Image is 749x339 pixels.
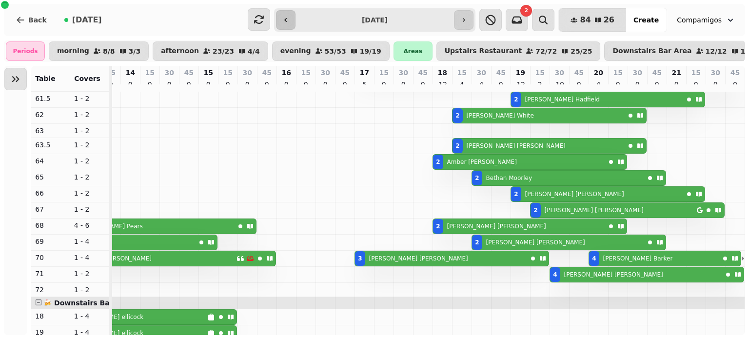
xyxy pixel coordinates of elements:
[706,48,727,55] p: 12 / 12
[74,253,105,262] p: 1 - 4
[103,48,115,55] p: 8 / 8
[153,41,268,61] button: afternoon23/234/4
[360,48,381,55] p: 19 / 19
[74,188,105,198] p: 1 - 2
[458,80,466,89] p: 4
[467,142,566,150] p: [PERSON_NAME] [PERSON_NAME]
[559,8,626,32] button: 8426
[574,68,583,78] p: 45
[436,222,440,230] div: 2
[477,80,485,89] p: 4
[497,80,505,89] p: 0
[35,311,66,321] p: 18
[341,80,349,89] p: 0
[6,41,45,61] div: Periods
[35,156,66,166] p: 64
[614,80,622,89] p: 0
[4,68,27,90] button: Expand sidebar
[35,253,66,262] p: 70
[652,68,661,78] p: 45
[575,80,583,89] p: 0
[358,255,362,262] div: 3
[340,68,349,78] p: 45
[35,188,66,198] p: 66
[457,68,466,78] p: 15
[213,48,234,55] p: 23 / 23
[399,80,407,89] p: 0
[35,140,66,150] p: 63.5
[419,80,427,89] p: 0
[516,80,524,89] p: 12
[57,8,110,32] button: [DATE]
[96,255,152,262] p: Jo [PERSON_NAME]
[203,68,213,78] p: 15
[445,47,522,55] p: Upstairs Restaurant
[8,8,55,32] button: Back
[692,80,700,89] p: 0
[380,80,388,89] p: 0
[242,68,252,78] p: 30
[612,47,691,55] p: Downstairs Bar Area
[633,80,641,89] p: 0
[224,80,232,89] p: 0
[571,48,592,55] p: 25 / 25
[437,68,447,78] p: 18
[455,112,459,120] div: 2
[74,140,105,150] p: 1 - 2
[35,269,66,279] p: 71
[455,142,459,150] div: 2
[515,68,525,78] p: 19
[533,206,537,214] div: 2
[475,239,479,246] div: 2
[74,269,105,279] p: 1 - 2
[248,48,260,55] p: 4 / 4
[604,16,614,24] span: 26
[711,80,719,89] p: 0
[475,174,479,182] div: 2
[594,80,602,89] p: 4
[536,80,544,89] p: 2
[35,126,66,136] p: 63
[592,255,596,262] div: 4
[74,285,105,295] p: 1 - 2
[535,68,544,78] p: 15
[35,110,66,120] p: 62
[280,47,311,55] p: evening
[496,68,505,78] p: 45
[632,68,642,78] p: 30
[74,126,105,136] p: 1 - 2
[129,48,141,55] p: 3 / 3
[35,327,66,337] p: 19
[710,68,720,78] p: 30
[476,68,486,78] p: 30
[514,190,518,198] div: 2
[671,11,741,29] button: Compamigos
[282,80,290,89] p: 0
[161,47,199,55] p: afternoon
[418,68,427,78] p: 45
[272,41,390,61] button: evening53/5319/19
[35,94,66,103] p: 61.5
[545,206,644,214] p: [PERSON_NAME] [PERSON_NAME]
[72,16,102,24] span: [DATE]
[653,80,661,89] p: 0
[301,68,310,78] p: 15
[359,68,369,78] p: 17
[262,68,271,78] p: 45
[185,80,193,89] p: 0
[731,80,739,89] p: 0
[580,16,591,24] span: 84
[223,68,232,78] p: 15
[369,255,468,262] p: [PERSON_NAME] [PERSON_NAME]
[35,204,66,214] p: 67
[438,80,446,89] p: 12
[360,80,368,89] p: 5
[35,220,66,230] p: 68
[672,80,680,89] p: 0
[164,68,174,78] p: 30
[35,172,66,182] p: 65
[74,311,105,321] p: 1 - 4
[535,48,557,55] p: 72 / 72
[184,68,193,78] p: 45
[564,271,663,279] p: [PERSON_NAME] [PERSON_NAME]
